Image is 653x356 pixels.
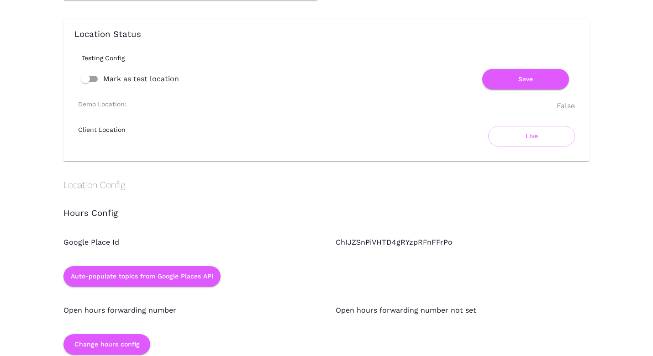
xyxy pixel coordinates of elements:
div: Google Place Id [45,219,317,248]
h2: Location Config [63,179,590,190]
span: Mark as test location [103,73,179,84]
button: Change hours config [63,334,150,355]
button: Save [482,69,569,89]
h6: Testing Config [82,54,586,62]
h6: Client Location [78,126,126,133]
div: ChIJZSnPiVHTD4gRYzpRFnFFrPo [317,219,590,248]
div: False [557,100,575,111]
button: Live [488,126,575,147]
div: Open hours forwarding number [45,287,317,316]
button: Auto-populate topics from Google Places API [63,266,221,287]
div: Open hours forwarding number not set [317,287,590,316]
h3: Hours Config [63,209,590,219]
h3: Location Status [74,30,579,40]
h6: Demo Location: [78,100,126,108]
